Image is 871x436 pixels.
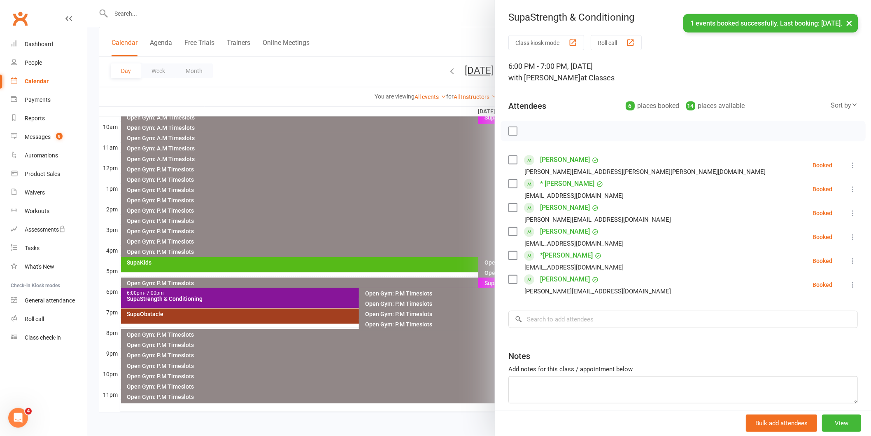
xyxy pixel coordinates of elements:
div: [PERSON_NAME][EMAIL_ADDRESS][PERSON_NAME][PERSON_NAME][DOMAIN_NAME] [524,166,766,177]
a: Workouts [11,202,87,220]
a: Calendar [11,72,87,91]
div: Booked [813,162,832,168]
div: Waivers [25,189,45,196]
div: What's New [25,263,54,270]
div: 14 [686,101,695,110]
div: Booked [813,258,832,264]
div: 6:00 PM - 7:00 PM, [DATE] [508,61,858,84]
div: General attendance [25,297,75,304]
span: at Classes [580,73,615,82]
span: 8 [56,133,63,140]
a: Messages 8 [11,128,87,146]
button: Roll call [591,35,642,50]
div: Add notes for this class / appointment below [508,364,858,374]
div: Attendees [508,100,546,112]
a: [PERSON_NAME] [540,201,590,214]
input: Search to add attendees [508,311,858,328]
a: Assessments [11,220,87,239]
div: Dashboard [25,41,53,47]
div: 1 events booked successfully. Last booking: [DATE]. [683,14,858,33]
div: Booked [813,210,832,216]
iframe: Intercom live chat [8,408,28,428]
a: [PERSON_NAME] [540,273,590,286]
button: Class kiosk mode [508,35,584,50]
span: with [PERSON_NAME] [508,73,580,82]
div: Sort by [831,100,858,111]
a: [PERSON_NAME] [540,225,590,238]
a: Clubworx [10,8,30,29]
a: People [11,54,87,72]
button: Bulk add attendees [746,415,817,432]
div: Booked [813,186,832,192]
div: Roll call [25,316,44,322]
div: Notes [508,350,530,362]
a: Tasks [11,239,87,258]
div: Workouts [25,208,49,214]
a: [PERSON_NAME] [540,153,590,166]
a: Reports [11,109,87,128]
a: Product Sales [11,165,87,183]
a: Payments [11,91,87,109]
div: Booked [813,234,832,240]
a: General attendance kiosk mode [11,291,87,310]
div: SupaStrength & Conditioning [495,12,871,23]
div: Assessments [25,226,65,233]
div: Class check-in [25,334,61,341]
a: *[PERSON_NAME] [540,249,593,262]
div: places booked [626,100,680,112]
div: Booked [813,282,832,288]
div: Messages [25,134,51,140]
div: Product Sales [25,171,60,177]
div: places available [686,100,745,112]
a: Waivers [11,183,87,202]
div: [EMAIL_ADDRESS][DOMAIN_NAME] [524,238,624,249]
div: Reports [25,115,45,122]
div: [EMAIL_ADDRESS][DOMAIN_NAME] [524,262,624,273]
div: Payments [25,96,51,103]
div: Automations [25,152,58,159]
div: Calendar [25,78,49,84]
a: Automations [11,146,87,165]
div: Tasks [25,245,40,251]
div: [PERSON_NAME][EMAIL_ADDRESS][DOMAIN_NAME] [524,286,671,297]
div: People [25,59,42,66]
a: Class kiosk mode [11,328,87,347]
button: × [842,14,857,32]
div: 6 [626,101,635,110]
a: What's New [11,258,87,276]
a: Dashboard [11,35,87,54]
a: * [PERSON_NAME] [540,177,594,190]
span: 4 [25,408,32,415]
a: Roll call [11,310,87,328]
button: View [822,415,861,432]
div: [PERSON_NAME][EMAIL_ADDRESS][DOMAIN_NAME] [524,214,671,225]
div: [EMAIL_ADDRESS][DOMAIN_NAME] [524,190,624,201]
